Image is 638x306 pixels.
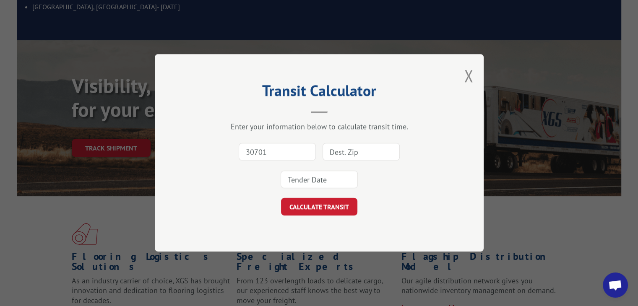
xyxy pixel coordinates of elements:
[323,143,400,161] input: Dest. Zip
[239,143,316,161] input: Origin Zip
[281,198,357,216] button: CALCULATE TRANSIT
[464,65,473,87] button: Close modal
[603,272,628,298] a: Open chat
[197,85,442,101] h2: Transit Calculator
[281,171,358,189] input: Tender Date
[197,122,442,132] div: Enter your information below to calculate transit time.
